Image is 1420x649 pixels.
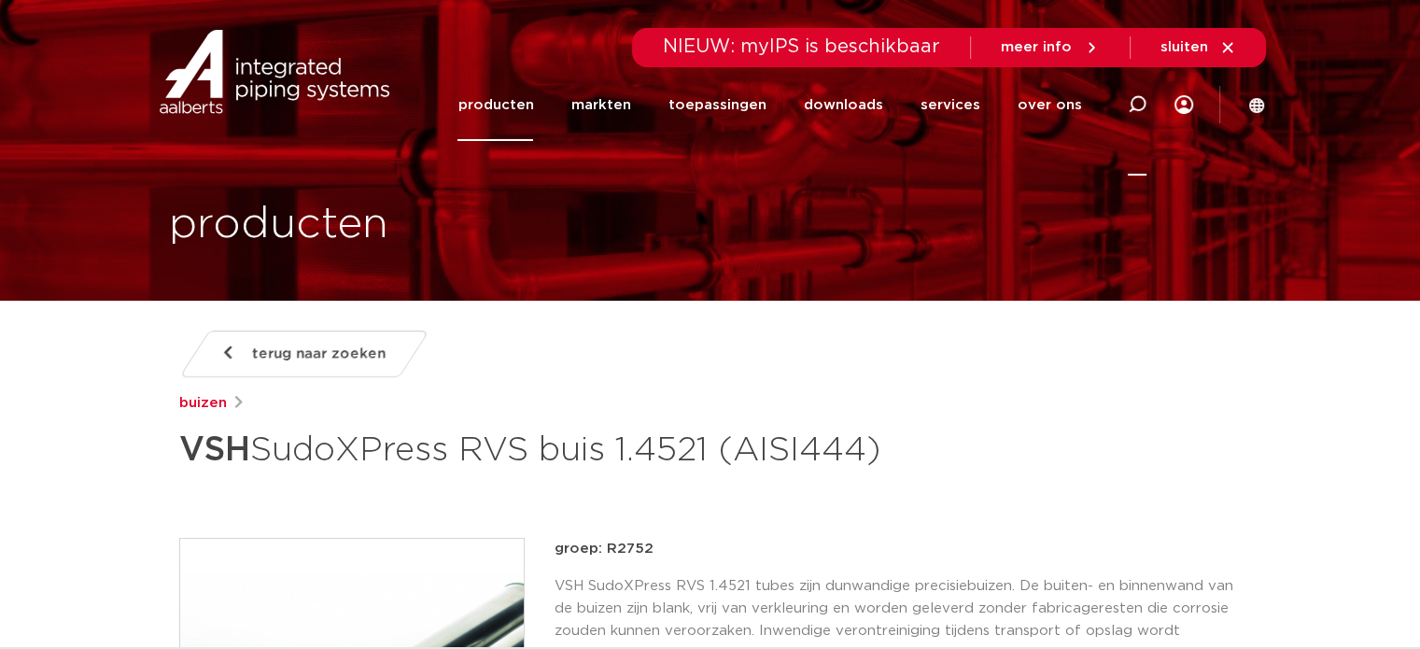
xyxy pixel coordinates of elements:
[663,37,940,56] span: NIEUW: myIPS is beschikbaar
[179,392,227,415] a: buizen
[252,339,386,369] span: terug naar zoeken
[570,69,630,141] a: markten
[920,69,979,141] a: services
[1001,40,1072,54] span: meer info
[1001,39,1100,56] a: meer info
[1160,40,1208,54] span: sluiten
[1160,39,1236,56] a: sluiten
[555,538,1242,560] p: groep: R2752
[179,422,880,478] h1: SudoXPress RVS buis 1.4521 (AISI444)
[457,69,533,141] a: producten
[178,331,429,377] a: terug naar zoeken
[169,195,388,255] h1: producten
[803,69,882,141] a: downloads
[179,433,250,467] strong: VSH
[457,69,1081,141] nav: Menu
[1017,69,1081,141] a: over ons
[668,69,766,141] a: toepassingen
